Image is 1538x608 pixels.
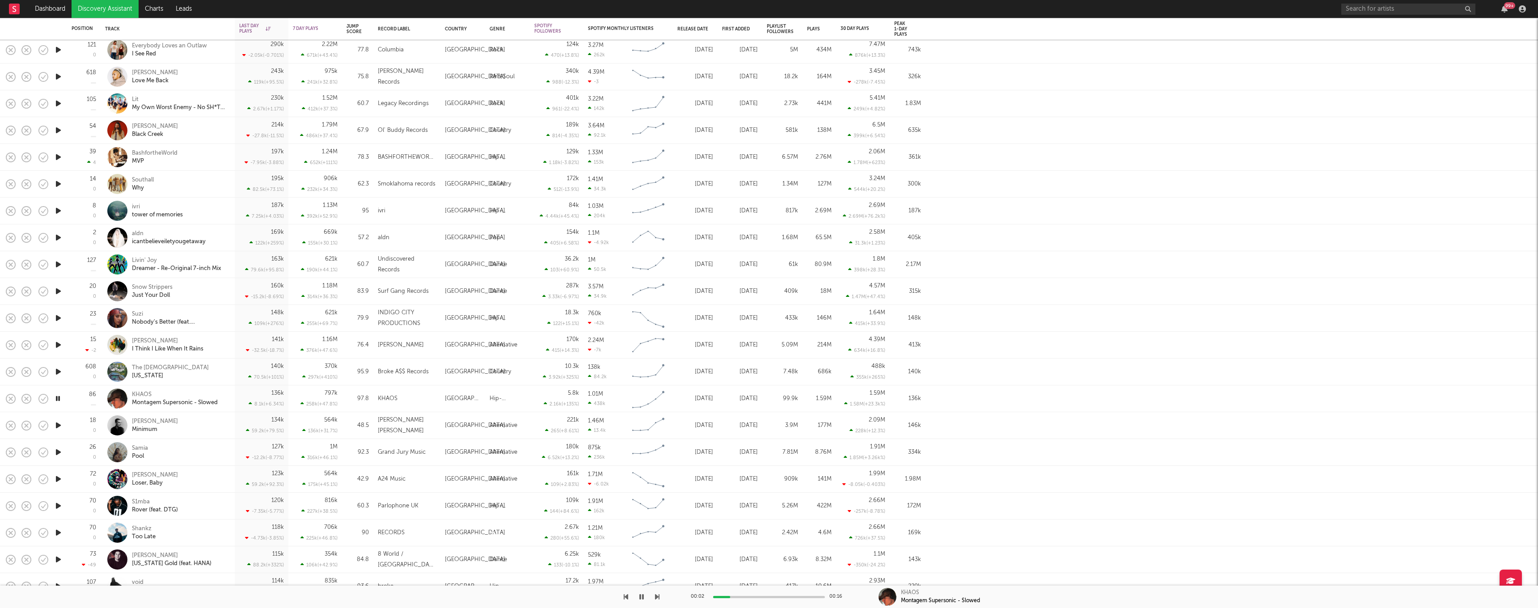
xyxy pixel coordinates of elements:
[132,418,178,426] div: [PERSON_NAME]
[894,72,921,82] div: 326k
[293,26,324,31] div: 7 Day Plays
[490,72,515,82] div: R&B/Soul
[132,498,178,506] div: S1mba
[490,125,511,136] div: Country
[677,179,713,190] div: [DATE]
[132,310,228,326] a: SuziNobody's Better (feat. [PERSON_NAME] Wap)
[588,203,604,209] div: 1.03M
[275,24,284,33] button: Filter by Last Day Plays
[132,211,183,219] div: tower of memories
[132,283,173,291] div: Snow Strippers
[869,149,885,155] div: 2.06M
[490,206,525,216] div: Hip-Hop/Rap
[722,232,758,243] div: [DATE]
[848,267,885,273] div: 398k ( +28.3 % )
[490,286,507,297] div: Dance
[445,72,505,82] div: [GEOGRAPHIC_DATA]
[677,206,713,216] div: [DATE]
[843,213,885,219] div: 2.69M ( +76.2k % )
[490,232,500,243] div: Pop
[848,106,885,112] div: 249k ( +4.82 % )
[588,284,604,290] div: 3.57M
[378,45,404,55] div: Columbia
[271,229,284,235] div: 169k
[132,77,178,85] div: Love Me Back
[894,179,921,190] div: 300k
[543,160,579,165] div: 1.18k ( -3.82 % )
[132,391,218,399] div: KHAOS
[87,160,96,165] div: 4
[346,98,369,109] div: 60.7
[767,286,798,297] div: 409k
[366,25,375,34] button: Filter by Jump Score
[271,95,284,101] div: 230k
[378,26,431,32] div: Record Label
[271,122,284,128] div: 214k
[132,426,178,434] div: Minimum
[271,149,284,155] div: 197k
[566,122,579,128] div: 189k
[722,125,758,136] div: [DATE]
[445,152,505,163] div: [GEOGRAPHIC_DATA]
[246,213,284,219] div: 7.25k ( +4.03 % )
[132,552,211,560] div: [PERSON_NAME]
[346,179,369,190] div: 62.3
[93,241,96,245] div: 0
[628,119,668,142] svg: Chart title
[271,176,284,182] div: 195k
[132,257,221,273] a: Livin' JoyDreamer - Re-Original 7-inch Mix
[105,26,226,32] div: Track
[588,96,604,102] div: 3.22M
[247,186,284,192] div: 82.5k ( +73.1 % )
[89,283,96,289] div: 20
[1504,2,1515,9] div: 99 +
[722,206,758,216] div: [DATE]
[767,259,798,270] div: 61k
[132,50,207,58] div: I See Red
[346,286,369,297] div: 83.9
[722,26,753,32] div: First Added
[242,52,284,58] div: -2.05k ( -0.701 % )
[588,257,596,263] div: 1M
[132,184,154,192] div: Why
[767,98,798,109] div: 2.73k
[807,125,832,136] div: 138M
[301,267,338,273] div: 190k ( +44.1 % )
[378,152,436,163] div: BASHFORTHEWORLDLLC
[132,552,211,568] a: [PERSON_NAME][US_STATE] Gold (feat. HANA)
[378,125,428,136] div: Ol' Buddy Records
[132,42,207,50] div: Everybody Loves an Outlaw
[546,79,579,85] div: 988 ( -12.3 % )
[677,259,713,270] div: [DATE]
[722,179,758,190] div: [DATE]
[807,179,832,190] div: 127M
[588,230,600,236] div: 1.1M
[588,266,606,272] div: 50.5k
[378,66,436,88] div: [PERSON_NAME] Records
[271,203,284,208] div: 187k
[588,123,604,129] div: 3.64M
[534,23,566,34] div: Spotify Followers
[798,25,807,34] button: Filter by Playlist Followers
[807,72,832,82] div: 164M
[490,98,503,109] div: Rock
[894,125,921,136] div: 635k
[93,230,96,236] div: 2
[445,98,505,109] div: [GEOGRAPHIC_DATA]
[302,240,338,246] div: 155k ( +30.1 % )
[869,203,885,208] div: 2.69M
[677,125,713,136] div: [DATE]
[132,337,203,353] a: [PERSON_NAME]I Think I Like When It Rains
[271,283,284,289] div: 160k
[302,106,338,112] div: 412k ( +37.3 % )
[132,238,206,246] div: icantbelieveiletyougetaway
[132,69,178,85] a: [PERSON_NAME]Love Me Back
[767,125,798,136] div: 581k
[132,337,203,345] div: [PERSON_NAME]
[132,498,178,514] a: S1mbaRover (feat. DTG)
[378,232,389,243] div: aldn
[301,213,338,219] div: 392k ( +52.9 % )
[445,206,505,216] div: [GEOGRAPHIC_DATA]
[247,106,284,112] div: 2.67k ( +1.17 % )
[848,186,885,192] div: 544k ( +20.2 % )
